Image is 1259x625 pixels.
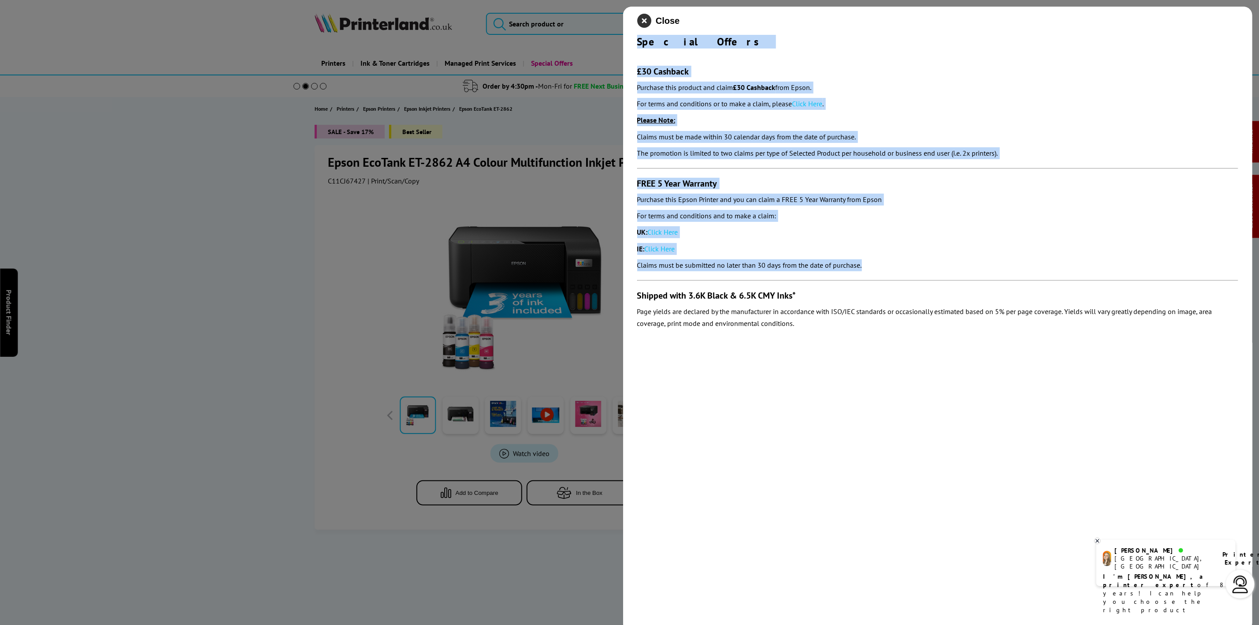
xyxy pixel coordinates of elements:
div: [PERSON_NAME] [1115,546,1211,554]
p: For terms and conditions or to make a claim, please . [637,98,1239,110]
em: Page yields are declared by the manufacturer in accordance with ISO/IEC standards or occasionally... [637,307,1212,328]
p: of 8 years! I can help you choose the right product [1103,573,1229,614]
a: Click Here [645,244,675,253]
p: For terms and conditions and to make a claim: [637,210,1239,222]
p: Purchase this Epson Printer and you can claim a FREE 5 Year Warranty from Epson [637,194,1239,206]
em: The promotion is limited to two claims per type of Selected Product per household or business end... [637,149,998,157]
div: Special Offers [637,35,1239,49]
b: I'm [PERSON_NAME], a printer expert [1103,573,1206,589]
a: Click Here [648,228,678,236]
u: Please Note: [637,116,676,124]
span: Close [656,16,680,26]
button: close modal [637,14,680,28]
a: Click Here [792,99,823,108]
img: amy-livechat.png [1103,551,1111,566]
strong: IE: [637,244,645,253]
div: [GEOGRAPHIC_DATA], [GEOGRAPHIC_DATA] [1115,554,1211,570]
img: user-headset-light.svg [1232,576,1249,593]
h3: £30 Cashback [637,66,1239,77]
h3: FREE 5 Year Warranty [637,178,1239,189]
strong: £30 Cashback [733,83,776,92]
p: Claims must be submitted no later than 30 days from the date of purchase. [637,259,1239,271]
strong: UK: [637,228,648,236]
p: Purchase this product and claim from Epson. [637,82,1239,94]
em: Claims must be made within 30 calendar days from the date of purchase. [637,132,856,141]
h3: Shipped with 3.6K Black & 6.5K CMY Inks* [637,290,1239,301]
